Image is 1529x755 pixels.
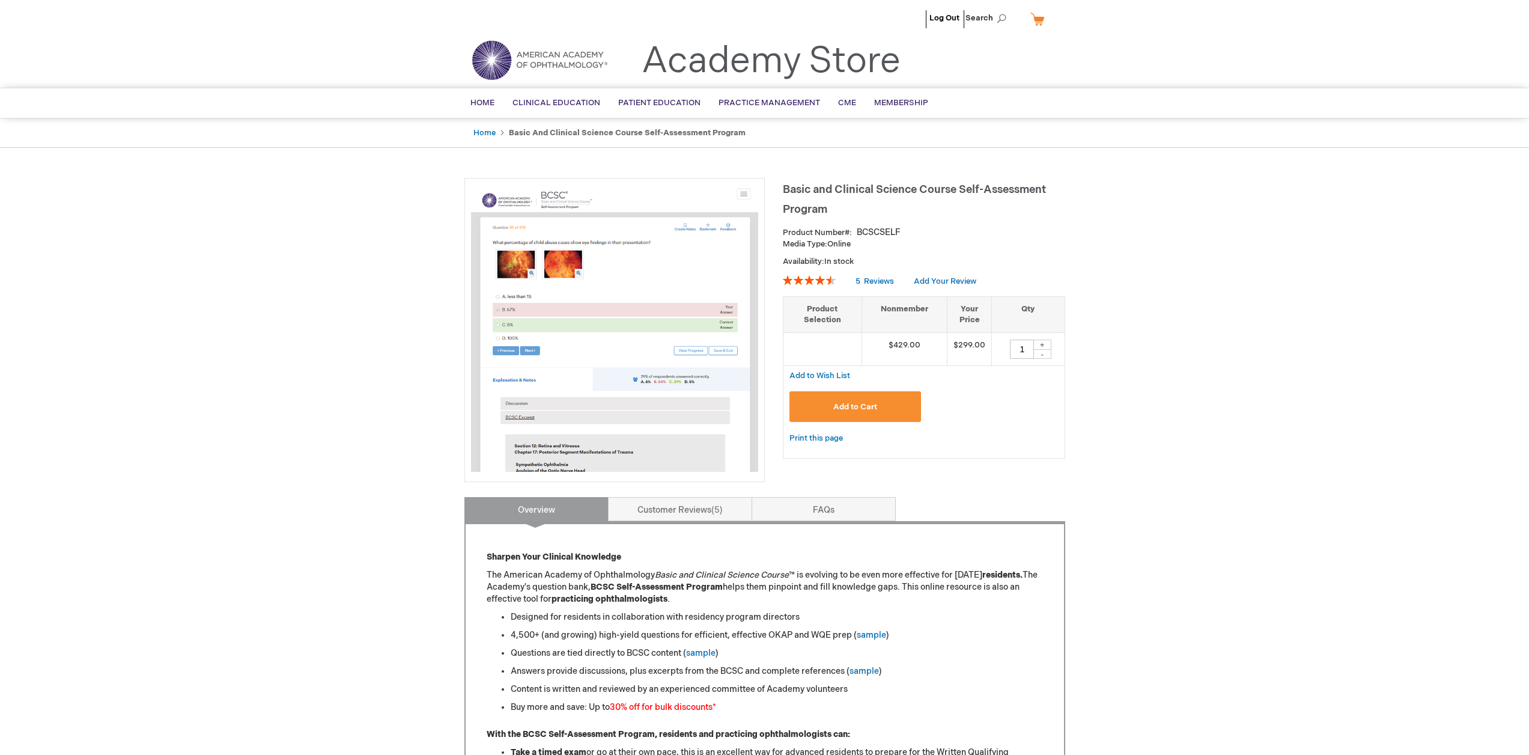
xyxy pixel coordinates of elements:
span: Patient Education [618,98,701,108]
a: FAQs [752,497,896,521]
span: Practice Management [719,98,820,108]
span: Membership [874,98,928,108]
input: Qty [1010,340,1034,359]
div: 92% [783,275,836,285]
a: Home [473,128,496,138]
a: Add Your Review [914,277,976,286]
font: 30% off for bulk discounts [610,702,713,712]
div: - [1033,349,1051,359]
strong: practicing ophthalmologists [552,594,667,604]
p: The American Academy of Ophthalmology ™ is evolving to be even more effective for [DATE] The Acad... [487,569,1043,605]
li: Questions are tied directly to BCSC content ( ) [511,647,1043,659]
strong: Product Number [783,228,852,237]
th: Nonmember [862,296,947,332]
td: $429.00 [862,332,947,365]
strong: With the BCSC Self-Assessment Program, residents and practicing ophthalmologists can: [487,729,850,739]
a: 5 Reviews [856,277,896,286]
li: 4,500+ (and growing) high-yield questions for efficient, effective OKAP and WQE prep ( ) [511,629,1043,641]
span: Add to Cart [833,402,877,412]
strong: residents. [982,570,1023,580]
a: Customer Reviews5 [608,497,752,521]
strong: Sharpen Your Clinical Knowledge [487,552,621,562]
span: Home [470,98,494,108]
td: $299.00 [947,332,992,365]
span: 5 [711,505,723,515]
th: Your Price [947,296,992,332]
a: Add to Wish List [789,370,850,381]
a: Academy Store [642,40,901,83]
div: BCSCSELF [857,227,901,239]
a: Log Out [929,13,959,23]
a: Print this page [789,431,843,446]
a: sample [686,648,716,658]
span: CME [838,98,856,108]
th: Product Selection [783,296,862,332]
span: Search [965,6,1011,30]
div: + [1033,340,1051,350]
p: Online [783,239,1065,250]
span: Add to Wish List [789,371,850,381]
span: In stock [824,257,854,266]
a: Overview [464,497,609,521]
span: Clinical Education [512,98,600,108]
a: sample [850,666,879,676]
p: Availability: [783,256,1065,267]
strong: BCSC Self-Assessment Program [591,582,723,592]
strong: Media Type: [783,239,827,249]
strong: Basic and Clinical Science Course Self-Assessment Program [509,128,746,138]
span: Basic and Clinical Science Course Self-Assessment Program [783,183,1046,216]
img: Basic and Clinical Science Course Self-Assessment Program [471,185,758,472]
a: sample [857,630,886,640]
button: Add to Cart [789,391,922,422]
li: Buy more and save: Up to [511,702,1043,714]
span: Reviews [864,277,894,286]
th: Qty [992,296,1065,332]
span: 5 [856,277,860,286]
em: Basic and Clinical Science Course [655,570,789,580]
li: Answers provide discussions, plus excerpts from the BCSC and complete references ( ) [511,665,1043,677]
li: Content is written and reviewed by an experienced committee of Academy volunteers [511,683,1043,695]
li: Designed for residents in collaboration with residency program directors [511,611,1043,623]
